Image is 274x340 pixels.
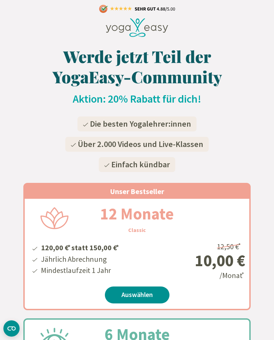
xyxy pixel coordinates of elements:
li: Jährlich Abrechnung [40,254,120,265]
span: Einfach kündbar [111,159,170,170]
div: /Monat [164,239,245,281]
a: Auswählen [105,286,169,303]
h3: Classic [128,226,146,234]
h2: 12 Monate [84,201,190,226]
div: 10,00 € [164,252,245,269]
span: Die besten Yogalehrer:innen [90,119,191,129]
li: 120,00 € statt 150,00 € [40,241,120,253]
h1: Werde jetzt Teil der YogaEasy-Community [23,46,251,87]
button: CMP-Widget öffnen [3,320,20,337]
span: Über 2.000 Videos und Live-Klassen [78,139,203,149]
span: 12,50 € [217,242,242,251]
li: Mindestlaufzeit 1 Jahr [40,265,120,276]
span: Unser Bestseller [110,187,164,196]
